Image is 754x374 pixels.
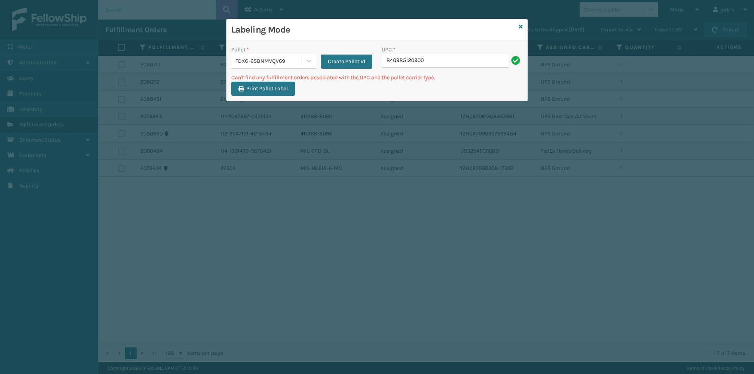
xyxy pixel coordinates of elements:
label: UPC [382,46,395,54]
button: Create Pallet Id [321,55,372,69]
button: Print Pallet Label [231,82,295,96]
h3: Labeling Mode [231,24,516,36]
label: Pallet [231,46,249,54]
div: FDXG-65BNMVQV69 [235,57,302,65]
p: Can't find any fulfillment orders associated with the UPC and the pallet carrier type. [231,73,523,82]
